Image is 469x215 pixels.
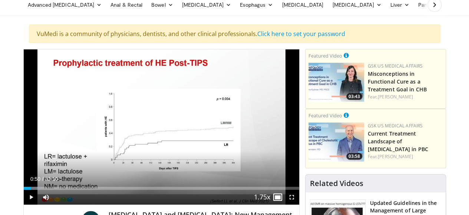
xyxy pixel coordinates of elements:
[255,190,270,205] button: Playback Rate
[308,123,364,162] img: 80648b2f-fef7-42cf-9147-40ea3e731334.jpg.150x105_q85_crop-smart_upscale.jpg
[270,190,284,205] button: Disable picture-in-picture mode
[368,130,428,153] a: Current Treatment Landscape of [MEDICAL_DATA] in PBC
[257,30,345,38] a: Click here to set your password
[368,123,423,129] a: GSK US Medical Affairs
[368,70,427,93] a: Misconceptions in Functional Cure as a Treatment Goal in CHB
[368,63,423,69] a: GSK US Medical Affairs
[346,93,362,100] span: 03:43
[45,176,58,182] span: 32:10
[308,123,364,162] a: 03:58
[24,49,299,205] video-js: Video Player
[346,153,362,160] span: 03:58
[39,190,53,205] button: Mute
[308,63,364,102] img: 946a363f-977e-482f-b70f-f1516cc744c3.jpg.150x105_q85_crop-smart_upscale.jpg
[310,179,363,188] h4: Related Videos
[24,190,39,205] button: Play
[284,190,299,205] button: Fullscreen
[29,25,440,43] div: VuMedi is a community of physicians, dentists, and other clinical professionals.
[368,94,443,100] div: Feat.
[308,112,342,119] small: Featured Video
[30,176,40,182] span: 0:50
[24,187,299,190] div: Progress Bar
[308,63,364,102] a: 03:43
[308,52,342,59] small: Featured Video
[368,153,443,160] div: Feat.
[42,176,44,182] span: /
[378,153,413,160] a: [PERSON_NAME]
[378,94,413,100] a: [PERSON_NAME]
